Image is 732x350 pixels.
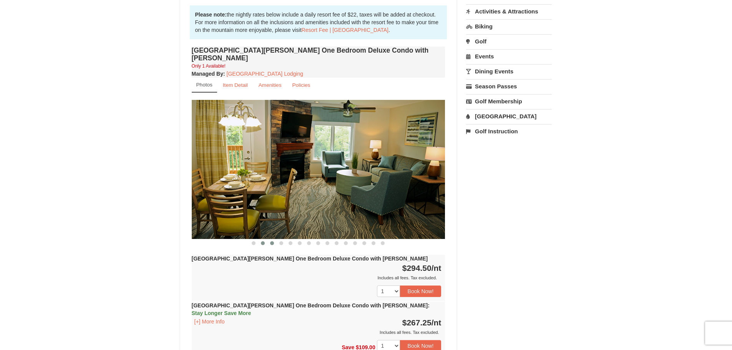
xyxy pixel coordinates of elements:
a: [GEOGRAPHIC_DATA] [466,109,552,123]
small: Photos [196,82,212,88]
a: Item Detail [218,78,253,93]
a: Golf Membership [466,94,552,108]
a: Golf Instruction [466,124,552,138]
a: Activities & Attractions [466,4,552,18]
img: 18876286-123-3008ee08.jpg [192,100,445,239]
strong: [GEOGRAPHIC_DATA][PERSON_NAME] One Bedroom Deluxe Condo with [PERSON_NAME] [192,302,430,316]
h4: [GEOGRAPHIC_DATA][PERSON_NAME] One Bedroom Deluxe Condo with [PERSON_NAME] [192,46,445,62]
span: /nt [432,318,442,327]
a: [GEOGRAPHIC_DATA] Lodging [227,71,303,77]
small: Amenities [259,82,282,88]
button: Book Now! [400,285,442,297]
span: $267.25 [402,318,432,327]
div: the nightly rates below include a daily resort fee of $22, taxes will be added at checkout. For m... [190,5,447,39]
a: Resort Fee | [GEOGRAPHIC_DATA] [302,27,388,33]
a: Dining Events [466,64,552,78]
strong: $294.50 [402,264,442,272]
a: Policies [287,78,315,93]
div: Includes all fees. Tax excluded. [192,274,442,282]
span: : [428,302,430,309]
small: Policies [292,82,310,88]
a: Events [466,49,552,63]
small: Only 1 Available! [192,63,226,69]
small: Item Detail [223,82,248,88]
span: /nt [432,264,442,272]
strong: Please note: [195,12,227,18]
a: Biking [466,19,552,33]
span: Stay Longer Save More [192,310,251,316]
a: Golf [466,34,552,48]
strong: [GEOGRAPHIC_DATA][PERSON_NAME] One Bedroom Deluxe Condo with [PERSON_NAME] [192,255,428,262]
button: [+] More Info [192,317,227,326]
span: Managed By [192,71,223,77]
strong: : [192,71,225,77]
a: Photos [192,78,217,93]
a: Season Passes [466,79,552,93]
div: Includes all fees. Tax excluded. [192,328,442,336]
a: Amenities [254,78,287,93]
